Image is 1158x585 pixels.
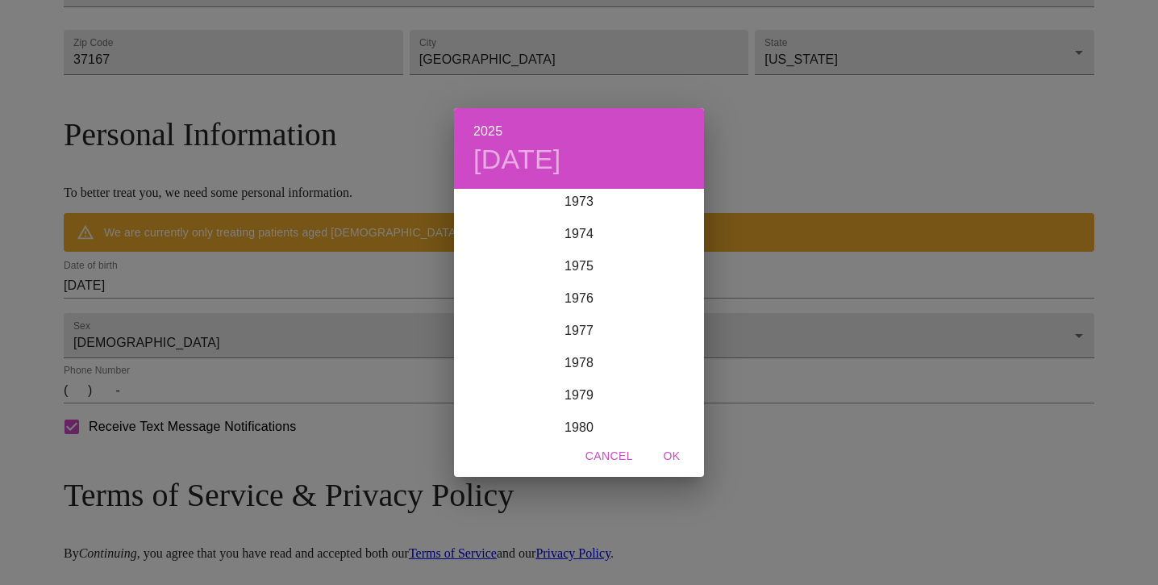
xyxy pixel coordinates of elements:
button: OK [646,441,698,471]
div: 1977 [454,315,704,347]
div: 1975 [454,250,704,282]
div: 1974 [454,218,704,250]
button: Cancel [579,441,639,471]
div: 1973 [454,186,704,218]
button: 2025 [473,120,502,143]
span: Cancel [585,446,633,466]
div: 1976 [454,282,704,315]
span: OK [652,446,691,466]
button: [DATE] [473,143,561,177]
div: 1980 [454,412,704,444]
div: 1978 [454,347,704,379]
div: 1979 [454,379,704,412]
